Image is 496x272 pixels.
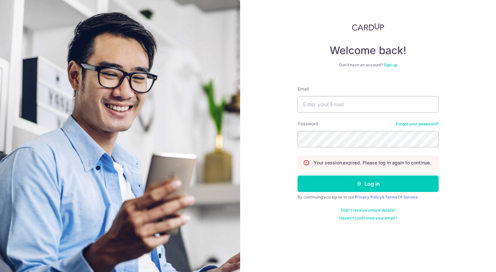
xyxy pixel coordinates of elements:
[383,62,397,67] a: Sign up
[298,195,439,200] div: By continuing you agree to our &
[314,159,431,166] p: Your session expired. Please log in again to continue.
[298,62,439,68] div: Don’t have an account?
[352,23,384,31] img: CardUp Logo
[298,176,439,192] button: Log in
[298,96,439,113] input: Enter your Email
[355,195,382,199] a: Privacy Policy
[339,216,397,221] a: Haven't confirmed your email?
[298,86,309,92] label: Email
[298,44,439,57] h4: Welcome back!
[341,208,396,213] a: Didn't receive unlock details?
[396,121,439,127] a: Forgot your password?
[385,195,418,199] a: Terms Of Service
[298,120,319,127] label: Password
